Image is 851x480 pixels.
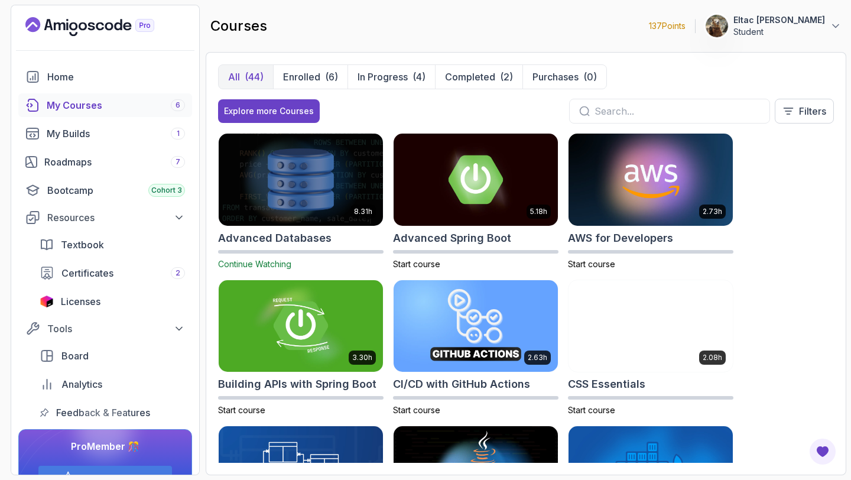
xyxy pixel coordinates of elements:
[245,70,264,84] div: (44)
[775,99,834,124] button: Filters
[176,268,180,278] span: 2
[151,186,182,195] span: Cohort 3
[522,65,606,89] button: Purchases(0)
[18,179,192,202] a: bootcamp
[283,70,320,84] p: Enrolled
[706,15,728,37] img: user profile image
[595,104,760,118] input: Search...
[18,122,192,145] a: builds
[177,129,180,138] span: 1
[352,353,372,362] p: 3.30h
[733,26,825,38] p: Student
[18,150,192,174] a: roadmaps
[412,70,425,84] div: (4)
[218,259,291,269] span: Continue Watching
[218,99,320,123] button: Explore more Courses
[218,133,384,270] a: Advanced Databases card8.31hAdvanced DatabasesContinue Watching
[47,127,185,141] div: My Builds
[40,296,54,307] img: jetbrains icon
[500,70,513,84] div: (2)
[808,437,837,466] button: Open Feedback Button
[18,207,192,228] button: Resources
[799,104,826,118] p: Filters
[569,134,733,226] img: AWS for Developers card
[18,318,192,339] button: Tools
[532,70,579,84] p: Purchases
[358,70,408,84] p: In Progress
[218,376,376,393] h2: Building APIs with Spring Boot
[583,70,597,84] div: (0)
[47,183,185,197] div: Bootcamp
[33,372,192,396] a: analytics
[218,405,265,415] span: Start course
[568,405,615,415] span: Start course
[47,70,185,84] div: Home
[218,230,332,247] h2: Advanced Databases
[61,266,113,280] span: Certificates
[393,230,511,247] h2: Advanced Spring Boot
[219,65,273,89] button: All(44)
[33,233,192,257] a: textbook
[568,230,673,247] h2: AWS for Developers
[33,401,192,424] a: feedback
[703,207,722,216] p: 2.73h
[47,98,185,112] div: My Courses
[394,280,558,372] img: CI/CD with GitHub Actions card
[528,353,547,362] p: 2.63h
[176,157,180,167] span: 7
[705,14,842,38] button: user profile imageEltac [PERSON_NAME]Student
[18,93,192,117] a: courses
[568,259,615,269] span: Start course
[733,14,825,26] p: Eltac [PERSON_NAME]
[649,20,686,32] p: 137 Points
[325,70,338,84] div: (6)
[568,376,645,393] h2: CSS Essentials
[530,207,547,216] p: 5.18h
[47,210,185,225] div: Resources
[354,207,372,216] p: 8.31h
[703,353,722,362] p: 2.08h
[176,100,180,110] span: 6
[18,65,192,89] a: home
[393,405,440,415] span: Start course
[61,238,104,252] span: Textbook
[47,322,185,336] div: Tools
[224,105,314,117] div: Explore more Courses
[33,344,192,368] a: board
[569,280,733,372] img: CSS Essentials card
[394,134,558,226] img: Advanced Spring Boot card
[44,155,185,169] div: Roadmaps
[61,377,102,391] span: Analytics
[219,280,383,372] img: Building APIs with Spring Boot card
[210,17,267,35] h2: courses
[273,65,347,89] button: Enrolled(6)
[393,259,440,269] span: Start course
[56,406,150,420] span: Feedback & Features
[228,70,240,84] p: All
[445,70,495,84] p: Completed
[393,376,530,393] h2: CI/CD with GitHub Actions
[33,290,192,313] a: licenses
[435,65,522,89] button: Completed(2)
[33,261,192,285] a: certificates
[61,349,89,363] span: Board
[25,17,181,36] a: Landing page
[219,134,383,226] img: Advanced Databases card
[347,65,435,89] button: In Progress(4)
[61,294,100,309] span: Licenses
